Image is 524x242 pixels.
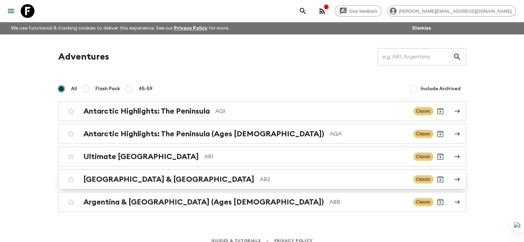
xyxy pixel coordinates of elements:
[296,4,310,18] button: search adventures
[95,85,120,92] span: Flash Pack
[330,130,408,138] p: AQA
[335,6,382,17] a: Give feedback
[4,4,18,18] button: menu
[413,198,433,206] span: Classic
[58,192,466,212] a: Argentina & [GEOGRAPHIC_DATA] (Ages [DEMOGRAPHIC_DATA])ABBClassicArchive
[345,9,381,14] span: Give feedback
[8,22,232,34] p: We use functional & tracking cookies to deliver this experience. See our for more.
[387,6,516,17] div: [PERSON_NAME][EMAIL_ADDRESS][DOMAIN_NAME]
[413,107,433,115] span: Classic
[433,195,447,209] button: Archive
[174,26,207,31] a: Privacy Policy
[83,152,199,161] h2: Ultimate [GEOGRAPHIC_DATA]
[421,85,461,92] span: Include Archived
[433,127,447,141] button: Archive
[395,9,515,14] span: [PERSON_NAME][EMAIL_ADDRESS][DOMAIN_NAME]
[215,107,408,115] p: AQ1
[58,147,466,167] a: Ultimate [GEOGRAPHIC_DATA]AR1ClassicArchive
[138,85,153,92] span: 45-59
[58,50,109,64] h1: Adventures
[433,172,447,186] button: Archive
[58,124,466,144] a: Antarctic Highlights: The Peninsula (Ages [DEMOGRAPHIC_DATA])AQAClassicArchive
[413,130,433,138] span: Classic
[413,152,433,161] span: Classic
[413,175,433,183] span: Classic
[329,198,408,206] p: ABB
[58,101,466,121] a: Antarctic Highlights: The PeninsulaAQ1ClassicArchive
[378,47,453,66] input: e.g. AR1, Argentina
[433,104,447,118] button: Archive
[83,198,324,207] h2: Argentina & [GEOGRAPHIC_DATA] (Ages [DEMOGRAPHIC_DATA])
[260,175,408,183] p: AB2
[83,107,210,116] h2: Antarctic Highlights: The Peninsula
[411,23,433,33] button: Dismiss
[58,169,466,189] a: [GEOGRAPHIC_DATA] & [GEOGRAPHIC_DATA]AB2ClassicArchive
[71,85,77,92] span: All
[83,129,324,138] h2: Antarctic Highlights: The Peninsula (Ages [DEMOGRAPHIC_DATA])
[204,152,408,161] p: AR1
[83,175,254,184] h2: [GEOGRAPHIC_DATA] & [GEOGRAPHIC_DATA]
[433,150,447,164] button: Archive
